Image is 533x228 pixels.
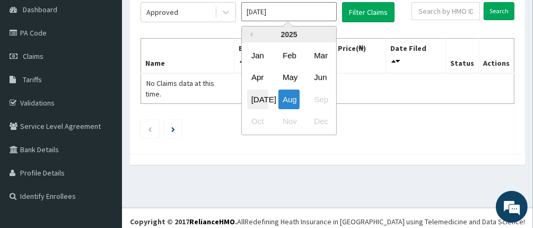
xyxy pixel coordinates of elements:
[247,46,268,65] div: Choose January 2025
[412,2,480,20] input: Search by HMO ID
[141,39,234,74] th: Name
[23,5,57,14] span: Dashboard
[247,90,268,109] div: Choose July 2025
[445,39,478,74] th: Status
[189,217,235,226] a: RelianceHMO
[130,217,237,226] strong: Copyright © 2017 .
[342,2,395,22] button: Filter Claims
[310,46,331,65] div: Choose March 2025
[145,78,214,99] span: No Claims data at this time.
[278,90,300,109] div: Choose August 2025
[23,75,42,84] span: Tariffs
[247,68,268,87] div: Choose April 2025
[242,27,336,42] div: 2025
[247,32,252,37] button: Previous Year
[310,68,331,87] div: Choose June 2025
[278,68,300,87] div: Choose May 2025
[386,39,445,74] th: Date Filed
[484,2,514,20] input: Search
[147,124,152,134] a: Previous page
[171,124,175,134] a: Next page
[146,7,178,17] div: Approved
[241,2,337,21] input: Select Month and Year
[478,39,514,74] th: Actions
[23,51,43,61] span: Claims
[278,46,300,65] div: Choose February 2025
[244,216,525,227] div: Redefining Heath Insurance in [GEOGRAPHIC_DATA] using Telemedicine and Data Science!
[242,45,336,133] div: month 2025-08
